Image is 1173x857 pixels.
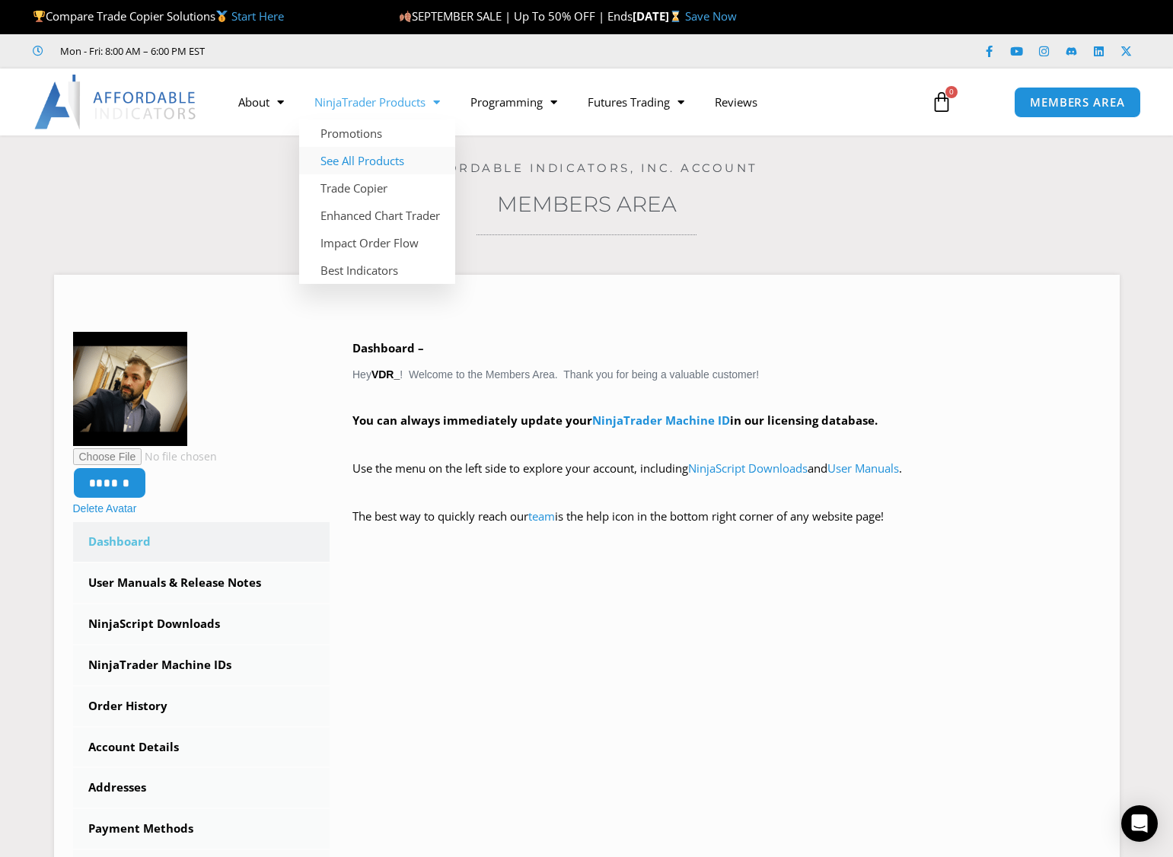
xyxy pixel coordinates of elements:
[700,84,773,119] a: Reviews
[1014,87,1141,118] a: MEMBERS AREA
[685,8,737,24] a: Save Now
[352,338,1101,549] div: Hey ! Welcome to the Members Area. Thank you for being a valuable customer!
[299,84,455,119] a: NinjaTrader Products
[415,161,758,175] a: Affordable Indicators, Inc. Account
[73,728,330,767] a: Account Details
[572,84,700,119] a: Futures Trading
[73,522,330,562] a: Dashboard
[1121,805,1158,842] div: Open Intercom Messenger
[73,332,187,446] img: AVL2025-150x150.png
[223,84,299,119] a: About
[299,229,455,256] a: Impact Order Flow
[216,11,228,22] img: 🥇
[528,508,555,524] a: team
[73,645,330,685] a: NinjaTrader Machine IDs
[945,86,958,98] span: 0
[73,604,330,644] a: NinjaScript Downloads
[670,11,681,22] img: ⌛
[223,84,915,119] nav: Menu
[56,42,205,60] span: Mon - Fri: 8:00 AM – 6:00 PM EST
[73,809,330,849] a: Payment Methods
[497,191,677,217] a: Members Area
[455,84,572,119] a: Programming
[400,11,411,22] img: 🍂
[352,506,1101,549] p: The best way to quickly reach our is the help icon in the bottom right corner of any website page!
[352,458,1101,501] p: Use the menu on the left side to explore your account, including and .
[827,460,899,476] a: User Manuals
[299,147,455,174] a: See All Products
[226,43,454,59] iframe: Customer reviews powered by Trustpilot
[299,202,455,229] a: Enhanced Chart Trader
[352,413,878,428] strong: You can always immediately update your in our licensing database.
[592,413,730,428] a: NinjaTrader Machine ID
[399,8,633,24] span: SEPTEMBER SALE | Up To 50% OFF | Ends
[299,174,455,202] a: Trade Copier
[73,563,330,603] a: User Manuals & Release Notes
[299,119,455,147] a: Promotions
[352,340,424,355] b: Dashboard –
[908,80,975,124] a: 0
[299,119,455,284] ul: NinjaTrader Products
[231,8,284,24] a: Start Here
[73,768,330,808] a: Addresses
[73,502,137,515] a: Delete Avatar
[1030,97,1125,108] span: MEMBERS AREA
[33,8,284,24] span: Compare Trade Copier Solutions
[688,460,808,476] a: NinjaScript Downloads
[34,75,198,129] img: LogoAI | Affordable Indicators – NinjaTrader
[73,687,330,726] a: Order History
[371,368,400,381] strong: VDR_
[33,11,45,22] img: 🏆
[633,8,685,24] strong: [DATE]
[299,256,455,284] a: Best Indicators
